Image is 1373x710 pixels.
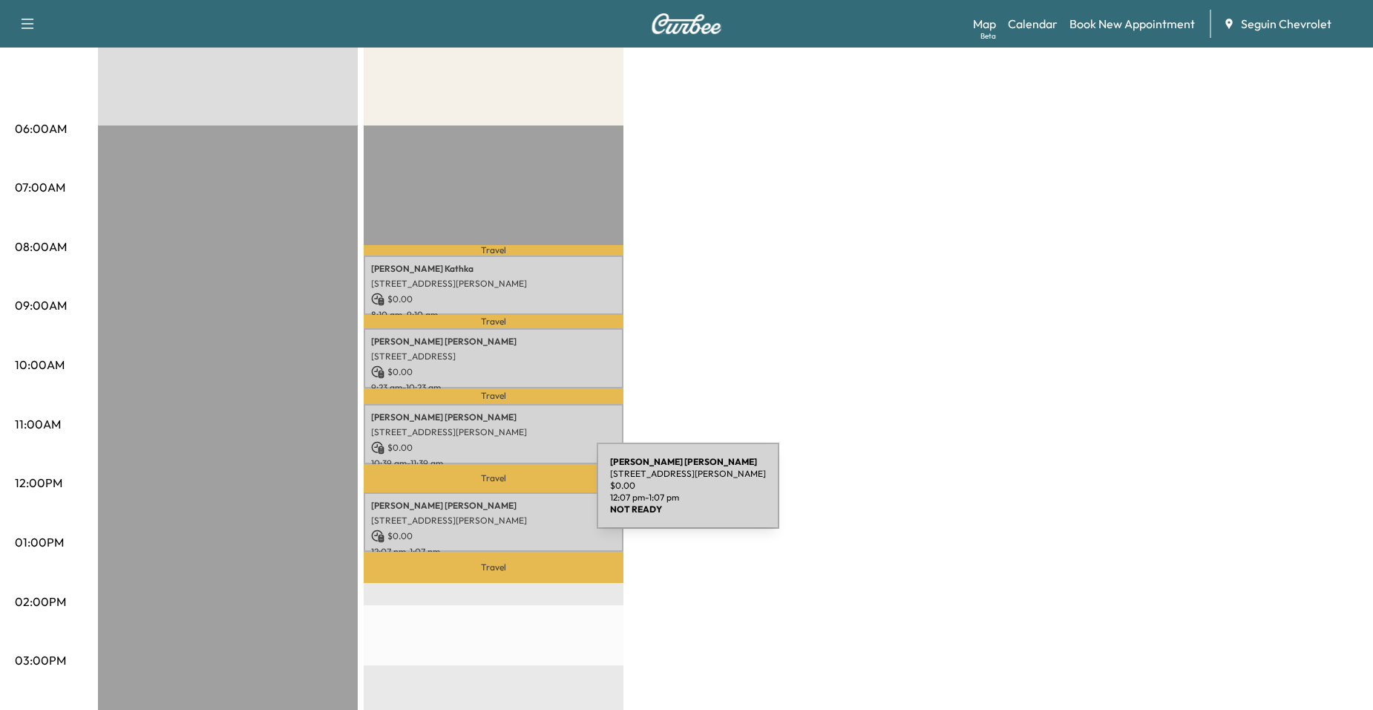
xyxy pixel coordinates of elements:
p: [STREET_ADDRESS] [371,351,616,362]
p: [PERSON_NAME] [PERSON_NAME] [371,500,616,512]
p: Travel [364,464,623,492]
p: 08:00AM [15,238,67,255]
p: $ 0.00 [371,441,616,455]
a: Calendar [1008,15,1058,33]
span: Seguin Chevrolet [1241,15,1331,33]
p: 06:00AM [15,120,67,137]
p: 07:00AM [15,178,65,196]
p: Travel [364,552,623,583]
p: Travel [364,245,623,255]
p: 12:07 pm - 1:07 pm [610,492,766,504]
p: $ 0.00 [371,365,616,379]
p: 9:23 am - 10:23 am [371,382,616,394]
p: Travel [364,388,623,405]
p: 01:00PM [15,533,64,551]
p: [PERSON_NAME] [PERSON_NAME] [371,336,616,348]
div: Beta [980,30,996,42]
p: [PERSON_NAME] Kathka [371,263,616,275]
p: [STREET_ADDRESS][PERSON_NAME] [610,468,766,480]
b: [PERSON_NAME] [PERSON_NAME] [610,456,757,467]
p: $ 0.00 [371,293,616,306]
p: 10:00AM [15,356,65,374]
p: 8:10 am - 9:10 am [371,309,616,321]
p: 02:00PM [15,593,66,610]
p: $ 0.00 [371,530,616,543]
img: Curbee Logo [651,13,722,34]
p: [STREET_ADDRESS][PERSON_NAME] [371,515,616,527]
b: NOT READY [610,504,662,515]
p: 09:00AM [15,296,67,314]
p: Travel [364,315,623,328]
a: Book New Appointment [1069,15,1195,33]
p: $ 0.00 [610,480,766,492]
p: 03:00PM [15,651,66,669]
p: [STREET_ADDRESS][PERSON_NAME] [371,426,616,438]
a: MapBeta [973,15,996,33]
p: [STREET_ADDRESS][PERSON_NAME] [371,278,616,290]
p: 10:39 am - 11:39 am [371,457,616,469]
p: 12:00PM [15,474,62,492]
p: [PERSON_NAME] [PERSON_NAME] [371,411,616,423]
p: 12:07 pm - 1:07 pm [371,546,616,558]
p: 11:00AM [15,415,61,433]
